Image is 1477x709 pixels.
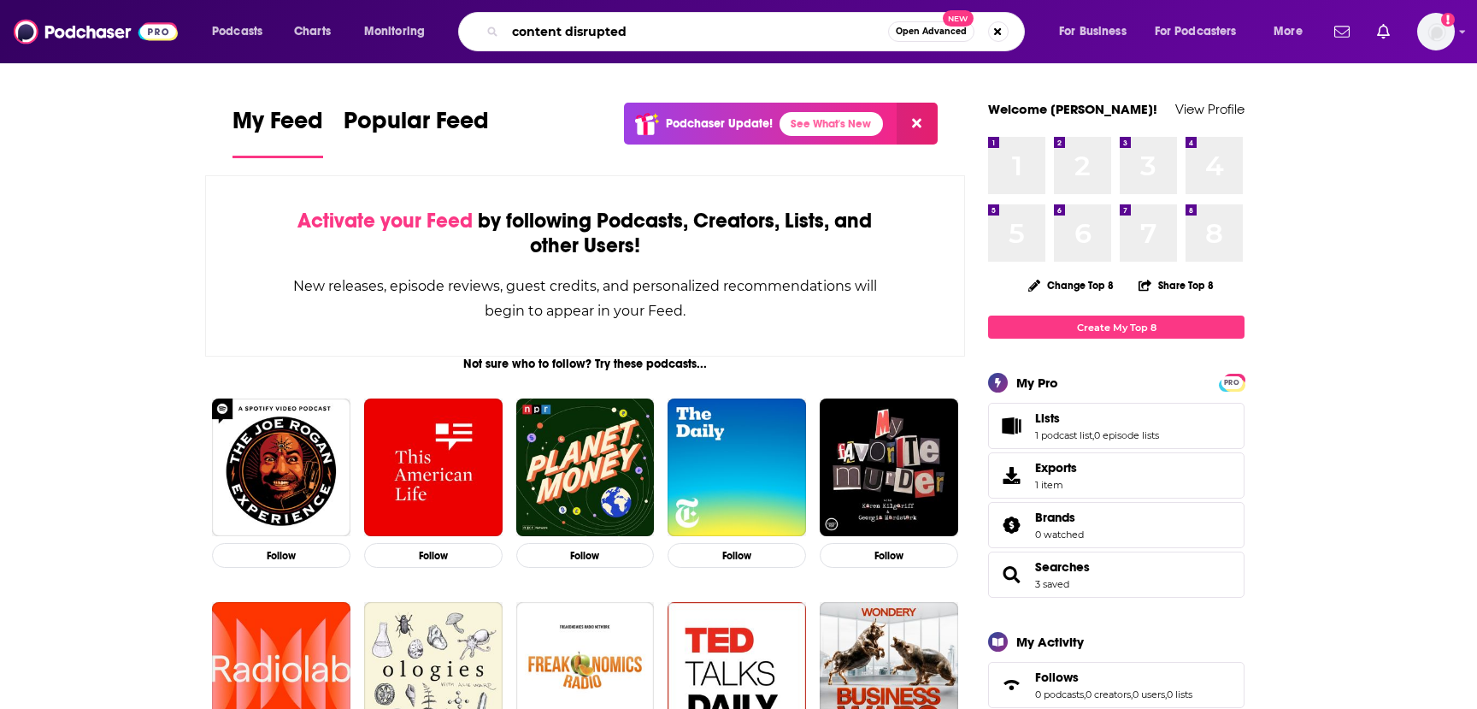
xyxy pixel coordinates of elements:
[820,399,958,537] img: My Favorite Murder with Karen Kilgariff and Georgia Hardstark
[1035,559,1090,575] a: Searches
[1221,376,1242,389] span: PRO
[364,20,425,44] span: Monitoring
[1131,688,1133,700] span: ,
[988,101,1157,117] a: Welcome [PERSON_NAME]!
[1035,510,1084,525] a: Brands
[232,106,323,145] span: My Feed
[1016,634,1084,650] div: My Activity
[1221,375,1242,388] a: PRO
[1035,688,1084,700] a: 0 podcasts
[291,274,879,323] div: New releases, episode reviews, guest credits, and personalized recommendations will begin to appe...
[14,15,178,48] img: Podchaser - Follow, Share and Rate Podcasts
[294,20,331,44] span: Charts
[1144,18,1262,45] button: open menu
[212,20,262,44] span: Podcasts
[291,209,879,258] div: by following Podcasts, Creators, Lists, and other Users!
[1138,269,1215,302] button: Share Top 8
[200,18,285,45] button: open menu
[994,563,1028,587] a: Searches
[780,112,883,136] a: See What's New
[1094,429,1159,441] a: 0 episode lists
[1262,18,1324,45] button: open menu
[1035,529,1084,541] a: 0 watched
[1274,20,1303,44] span: More
[988,662,1245,708] span: Follows
[1035,670,1192,685] a: Follows
[988,403,1245,449] span: Lists
[1035,460,1077,476] span: Exports
[1417,13,1455,50] img: User Profile
[988,452,1245,499] a: Exports
[1370,17,1397,46] a: Show notifications dropdown
[1035,578,1069,590] a: 3 saved
[888,21,974,42] button: Open AdvancedNew
[1086,688,1131,700] a: 0 creators
[364,543,503,568] button: Follow
[474,12,1041,51] div: Search podcasts, credits, & more...
[988,552,1245,598] span: Searches
[1035,510,1075,525] span: Brands
[1016,375,1058,391] div: My Pro
[943,10,974,27] span: New
[994,673,1028,697] a: Follows
[668,543,806,568] button: Follow
[1133,688,1165,700] a: 0 users
[1417,13,1455,50] button: Show profile menu
[232,106,323,158] a: My Feed
[344,106,489,158] a: Popular Feed
[1035,429,1092,441] a: 1 podcast list
[1327,17,1356,46] a: Show notifications dropdown
[205,357,965,371] div: Not sure who to follow? Try these podcasts...
[988,502,1245,548] span: Brands
[1035,411,1060,426] span: Lists
[1018,275,1124,296] button: Change Top 8
[1167,688,1192,700] a: 0 lists
[1059,20,1127,44] span: For Business
[352,18,447,45] button: open menu
[505,18,888,45] input: Search podcasts, credits, & more...
[1175,101,1245,117] a: View Profile
[212,543,350,568] button: Follow
[283,18,341,45] a: Charts
[668,399,806,537] img: The Daily
[994,414,1028,438] a: Lists
[364,399,503,537] img: This American Life
[896,27,967,36] span: Open Advanced
[1155,20,1237,44] span: For Podcasters
[1035,479,1077,491] span: 1 item
[988,316,1245,339] a: Create My Top 8
[994,513,1028,537] a: Brands
[1092,429,1094,441] span: ,
[666,116,773,131] p: Podchaser Update!
[1417,13,1455,50] span: Logged in as jenc9678
[1035,411,1159,426] a: Lists
[516,543,655,568] button: Follow
[1047,18,1148,45] button: open menu
[820,543,958,568] button: Follow
[1084,688,1086,700] span: ,
[1441,13,1455,27] svg: Add a profile image
[344,106,489,145] span: Popular Feed
[297,208,473,233] span: Activate your Feed
[1035,670,1079,685] span: Follows
[994,464,1028,487] span: Exports
[516,399,655,537] img: Planet Money
[1165,688,1167,700] span: ,
[212,399,350,537] img: The Joe Rogan Experience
